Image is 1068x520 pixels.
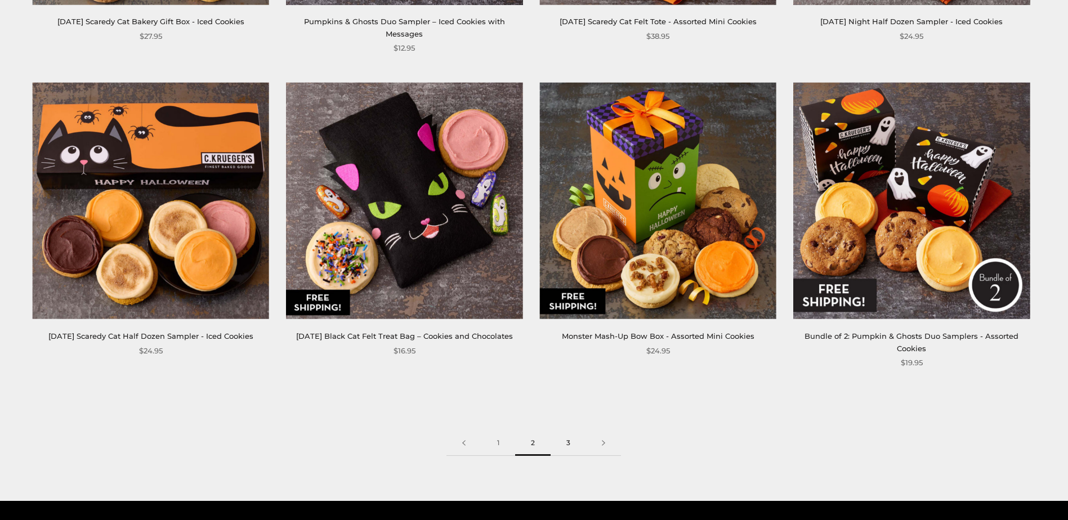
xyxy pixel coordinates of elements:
[805,331,1018,352] a: Bundle of 2: Pumpkin & Ghosts Duo Samplers - Assorted Cookies
[304,17,505,38] a: Pumpkins & Ghosts Duo Sampler – Iced Cookies with Messages
[901,357,923,369] span: $19.95
[646,345,670,357] span: $24.95
[551,431,586,456] a: 3
[140,30,162,42] span: $27.95
[48,331,253,340] a: [DATE] Scaredy Cat Half Dozen Sampler - Iced Cookies
[296,331,513,340] a: [DATE] Black Cat Felt Treat Bag – Cookies and Chocolates
[900,30,923,42] span: $24.95
[32,83,269,320] img: Halloween Scaredy Cat Half Dozen Sampler - Iced Cookies
[286,83,523,320] img: Halloween Black Cat Felt Treat Bag – Cookies and Chocolates
[820,17,1003,26] a: [DATE] Night Half Dozen Sampler - Iced Cookies
[394,345,415,357] span: $16.95
[481,431,515,456] a: 1
[560,17,757,26] a: [DATE] Scaredy Cat Felt Tote - Assorted Mini Cookies
[446,431,481,456] a: Previous page
[793,83,1030,320] img: Bundle of 2: Pumpkin & Ghosts Duo Samplers - Assorted Cookies
[394,42,415,54] span: $12.95
[57,17,244,26] a: [DATE] Scaredy Cat Bakery Gift Box - Iced Cookies
[515,431,551,456] span: 2
[139,345,163,357] span: $24.95
[539,83,776,320] img: Monster Mash-Up Bow Box - Assorted Mini Cookies
[646,30,669,42] span: $38.95
[562,331,754,340] a: Monster Mash-Up Bow Box - Assorted Mini Cookies
[9,477,117,511] iframe: Sign Up via Text for Offers
[586,431,621,456] a: Next page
